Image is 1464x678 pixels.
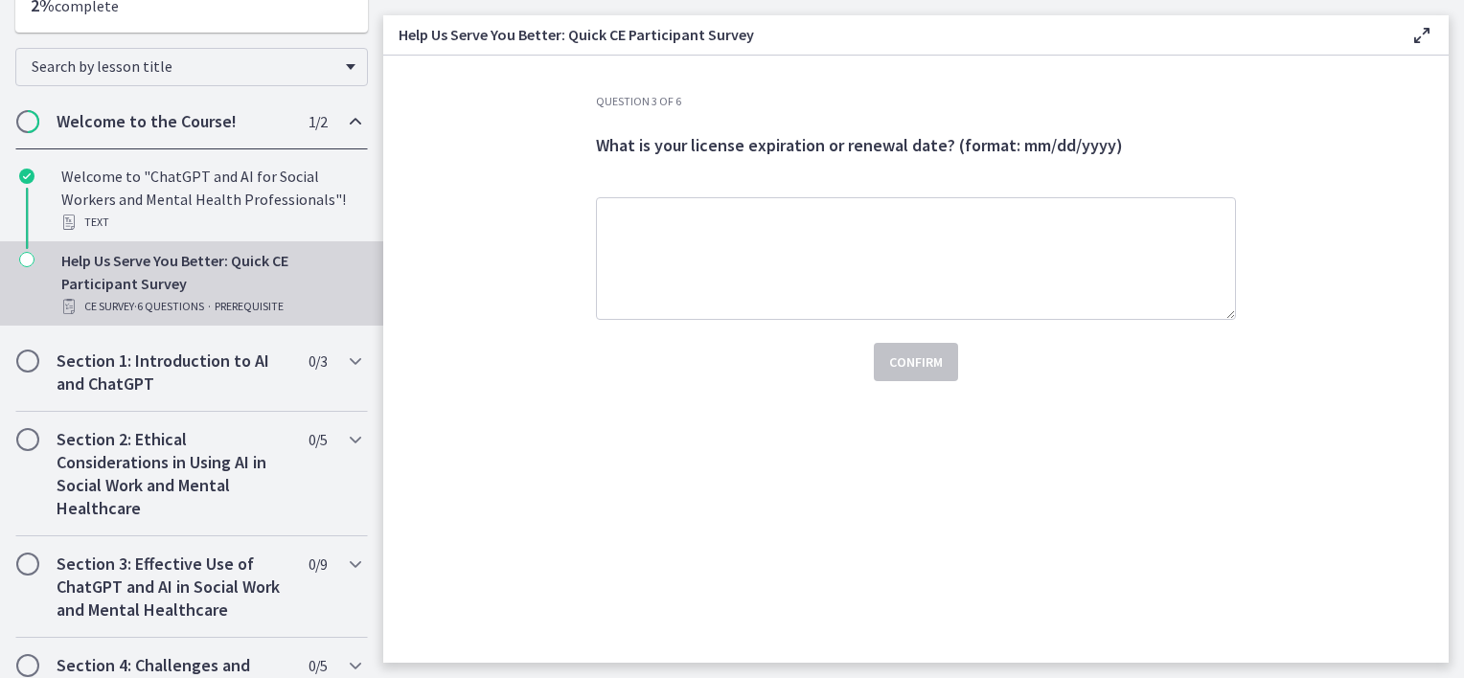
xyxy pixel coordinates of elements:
div: Welcome to "ChatGPT and AI for Social Workers and Mental Health Professionals"! [61,165,360,234]
div: CE Survey [61,295,360,318]
span: · [208,295,211,318]
span: Search by lesson title [32,56,336,76]
span: Confirm [889,350,943,373]
button: Confirm [874,343,958,381]
span: 1 / 2 [309,110,327,133]
i: Completed [19,169,34,184]
span: 0 / 3 [309,350,327,373]
span: 0 / 9 [309,553,327,576]
h2: Section 3: Effective Use of ChatGPT and AI in Social Work and Mental Healthcare [57,553,290,621]
span: 0 / 5 [309,428,327,451]
div: Search by lesson title [15,48,368,86]
h2: Section 2: Ethical Considerations in Using AI in Social Work and Mental Healthcare [57,428,290,520]
div: Help Us Serve You Better: Quick CE Participant Survey [61,249,360,318]
h2: Section 1: Introduction to AI and ChatGPT [57,350,290,395]
span: PREREQUISITE [215,295,284,318]
span: 0 / 5 [309,654,327,677]
h3: Help Us Serve You Better: Quick CE Participant Survey [399,23,1380,46]
div: Text [61,211,360,234]
h2: Welcome to the Course! [57,110,290,133]
span: · 6 Questions [134,295,204,318]
h3: Question 3 of 6 [596,94,1236,109]
span: What is your license expiration or renewal date? (format: mm/dd/yyyy) [596,134,1123,156]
